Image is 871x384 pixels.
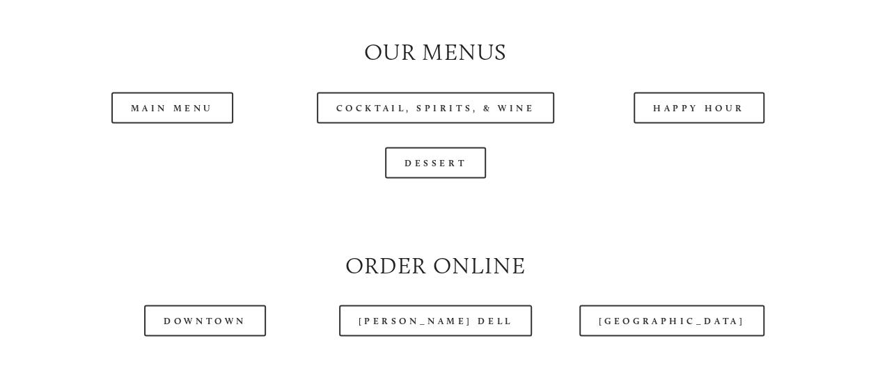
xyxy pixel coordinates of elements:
[634,92,764,123] a: Happy Hour
[52,249,819,282] h2: Order Online
[339,305,533,336] a: [PERSON_NAME] Dell
[579,305,764,336] a: [GEOGRAPHIC_DATA]
[385,147,486,178] a: Dessert
[111,92,233,123] a: Main Menu
[317,92,555,123] a: Cocktail, Spirits, & Wine
[144,305,265,336] a: Downtown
